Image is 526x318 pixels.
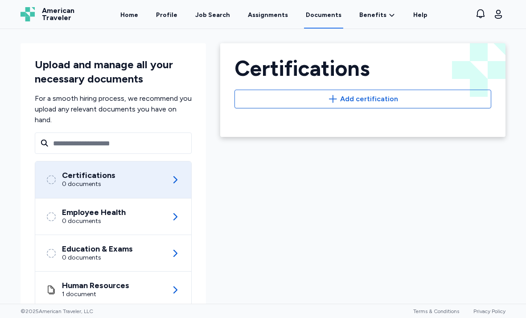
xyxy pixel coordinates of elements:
[234,58,491,79] div: Certifications
[473,308,505,314] a: Privacy Policy
[62,290,129,299] div: 1 document
[62,171,115,180] div: Certifications
[62,217,126,226] div: 0 documents
[304,1,343,29] a: Documents
[62,208,126,217] div: Employee Health
[21,7,35,21] img: Logo
[359,11,386,20] span: Benefits
[62,281,129,290] div: Human Resources
[62,180,115,189] div: 0 documents
[234,90,491,108] button: Add certification
[62,253,133,262] div: 0 documents
[359,11,395,20] a: Benefits
[340,94,398,104] span: Add certification
[42,7,74,21] span: American Traveler
[62,244,133,253] div: Education & Exams
[35,58,192,86] div: Upload and manage all your necessary documents
[35,93,192,125] div: For a smooth hiring process, we recommend you upload any relevant documents you have on hand.
[413,308,459,314] a: Terms & Conditions
[195,11,230,20] div: Job Search
[21,308,93,315] span: © 2025 American Traveler, LLC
